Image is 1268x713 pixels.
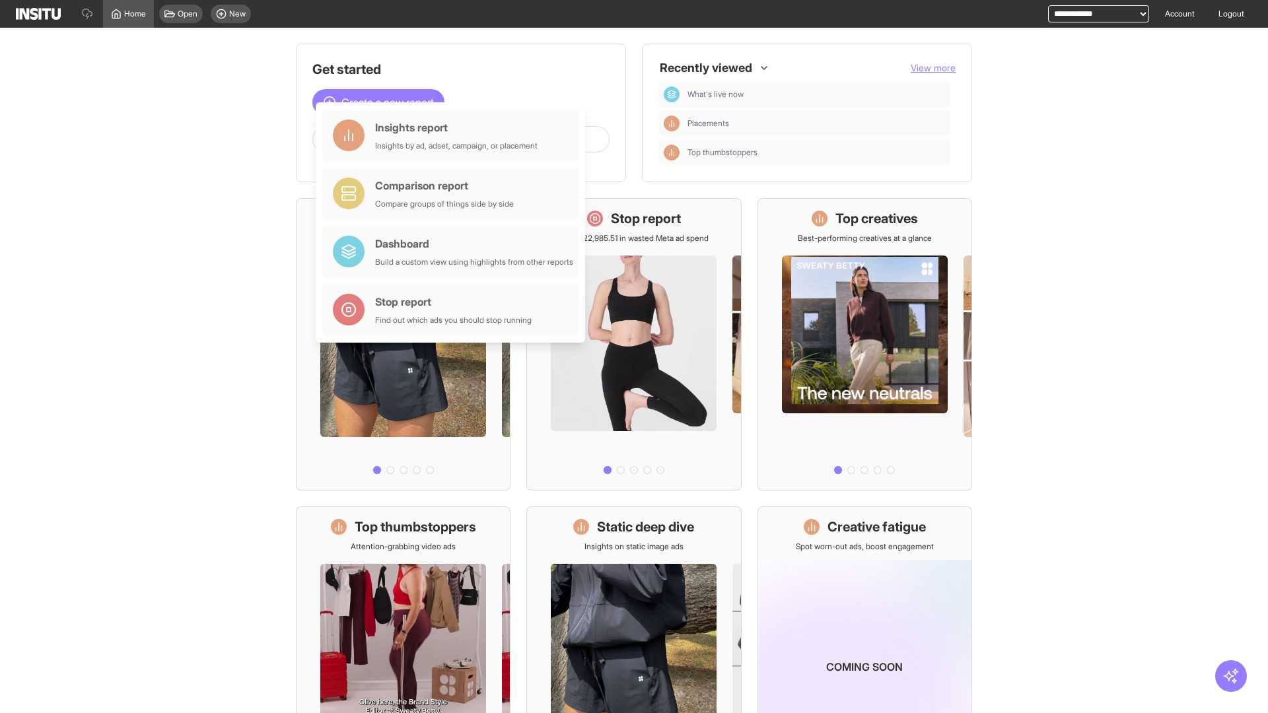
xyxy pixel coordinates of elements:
[351,541,456,552] p: Attention-grabbing video ads
[911,62,956,73] span: View more
[375,257,573,267] div: Build a custom view using highlights from other reports
[798,233,932,244] p: Best-performing creatives at a glance
[526,198,741,491] a: Stop reportSave £22,985.51 in wasted Meta ad spend
[124,9,146,19] span: Home
[584,541,684,552] p: Insights on static image ads
[687,89,744,100] span: What's live now
[687,89,945,100] span: What's live now
[375,294,532,310] div: Stop report
[375,119,538,135] div: Insights report
[664,116,680,131] div: Insights
[375,178,514,193] div: Comparison report
[835,209,918,228] h1: Top creatives
[664,145,680,160] div: Insights
[375,199,514,209] div: Compare groups of things side by side
[687,118,729,129] span: Placements
[296,198,511,491] a: What's live nowSee all active ads instantly
[355,518,476,536] h1: Top thumbstoppers
[687,147,945,158] span: Top thumbstoppers
[375,141,538,151] div: Insights by ad, adset, campaign, or placement
[597,518,694,536] h1: Static deep dive
[178,9,197,19] span: Open
[611,209,681,228] h1: Stop report
[911,61,956,75] button: View more
[375,315,532,325] div: Find out which ads you should stop running
[341,94,434,110] span: Create a new report
[312,89,444,116] button: Create a new report
[16,8,61,20] img: Logo
[375,236,573,252] div: Dashboard
[687,147,757,158] span: Top thumbstoppers
[229,9,246,19] span: New
[664,86,680,102] div: Dashboard
[312,60,610,79] h1: Get started
[559,233,709,244] p: Save £22,985.51 in wasted Meta ad spend
[757,198,972,491] a: Top creativesBest-performing creatives at a glance
[687,118,945,129] span: Placements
